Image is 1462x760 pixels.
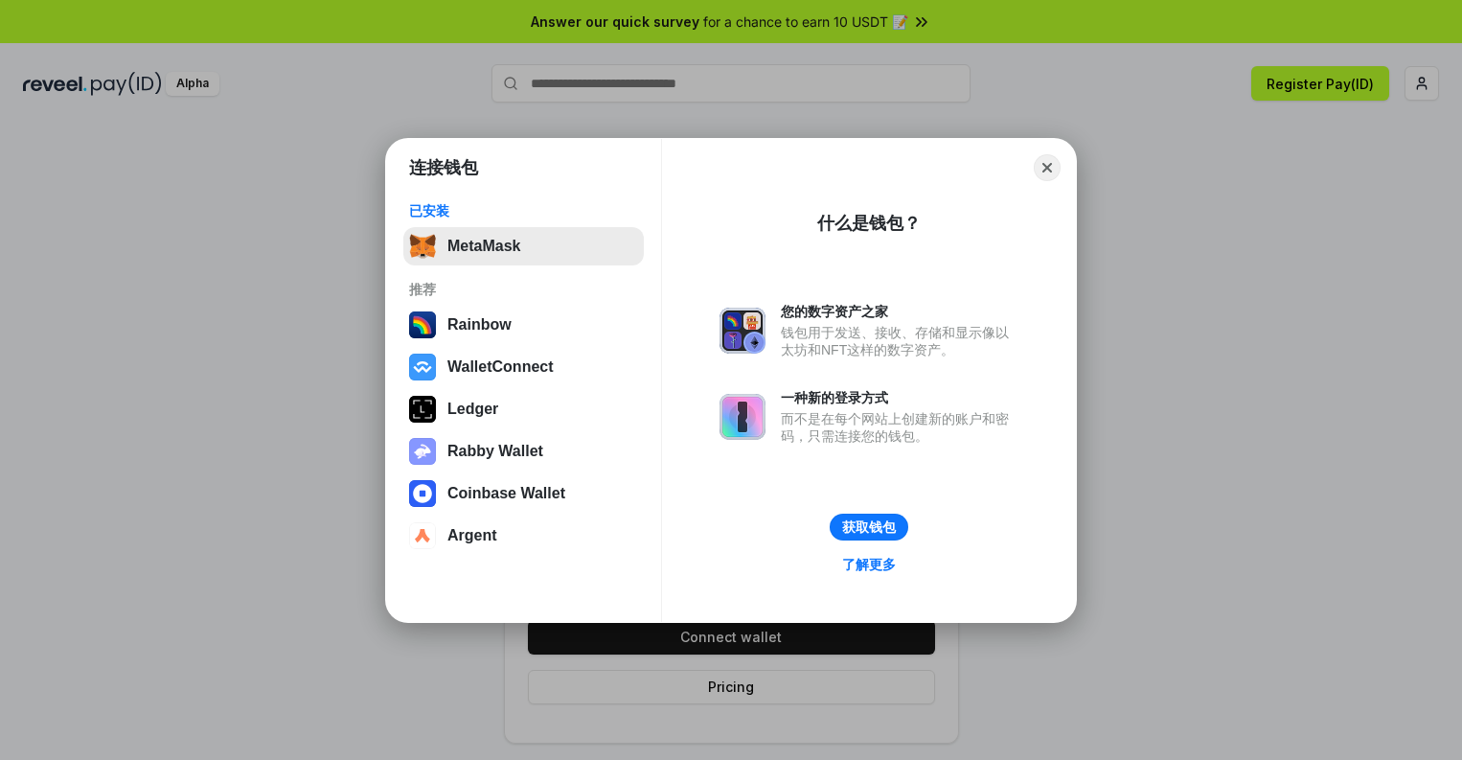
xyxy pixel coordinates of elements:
button: Close [1034,154,1061,181]
div: 而不是在每个网站上创建新的账户和密码，只需连接您的钱包。 [781,410,1018,445]
div: 一种新的登录方式 [781,389,1018,406]
button: Rabby Wallet [403,432,644,471]
div: 获取钱包 [842,518,896,536]
div: 已安装 [409,202,638,219]
div: Coinbase Wallet [447,485,565,502]
div: Rainbow [447,316,512,334]
div: 推荐 [409,281,638,298]
img: svg+xml,%3Csvg%20fill%3D%22none%22%20height%3D%2233%22%20viewBox%3D%220%200%2035%2033%22%20width%... [409,233,436,260]
img: svg+xml,%3Csvg%20width%3D%22120%22%20height%3D%22120%22%20viewBox%3D%220%200%20120%20120%22%20fil... [409,311,436,338]
button: WalletConnect [403,348,644,386]
div: WalletConnect [447,358,554,376]
button: Coinbase Wallet [403,474,644,513]
button: Argent [403,517,644,555]
img: svg+xml,%3Csvg%20xmlns%3D%22http%3A%2F%2Fwww.w3.org%2F2000%2Fsvg%22%20width%3D%2228%22%20height%3... [409,396,436,423]
div: Ledger [447,401,498,418]
div: 了解更多 [842,556,896,573]
button: Rainbow [403,306,644,344]
div: MetaMask [447,238,520,255]
div: Argent [447,527,497,544]
img: svg+xml,%3Csvg%20xmlns%3D%22http%3A%2F%2Fwww.w3.org%2F2000%2Fsvg%22%20fill%3D%22none%22%20viewBox... [720,394,765,440]
div: 什么是钱包？ [817,212,921,235]
h1: 连接钱包 [409,156,478,179]
a: 了解更多 [831,552,907,577]
img: svg+xml,%3Csvg%20width%3D%2228%22%20height%3D%2228%22%20viewBox%3D%220%200%2028%2028%22%20fill%3D... [409,522,436,549]
button: 获取钱包 [830,514,908,541]
img: svg+xml,%3Csvg%20width%3D%2228%22%20height%3D%2228%22%20viewBox%3D%220%200%2028%2028%22%20fill%3D... [409,480,436,507]
img: svg+xml,%3Csvg%20width%3D%2228%22%20height%3D%2228%22%20viewBox%3D%220%200%2028%2028%22%20fill%3D... [409,354,436,380]
div: 您的数字资产之家 [781,303,1018,320]
img: svg+xml,%3Csvg%20xmlns%3D%22http%3A%2F%2Fwww.w3.org%2F2000%2Fsvg%22%20fill%3D%22none%22%20viewBox... [409,438,436,465]
button: Ledger [403,390,644,428]
div: 钱包用于发送、接收、存储和显示像以太坊和NFT这样的数字资产。 [781,324,1018,358]
div: Rabby Wallet [447,443,543,460]
img: svg+xml,%3Csvg%20xmlns%3D%22http%3A%2F%2Fwww.w3.org%2F2000%2Fsvg%22%20fill%3D%22none%22%20viewBox... [720,308,765,354]
button: MetaMask [403,227,644,265]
